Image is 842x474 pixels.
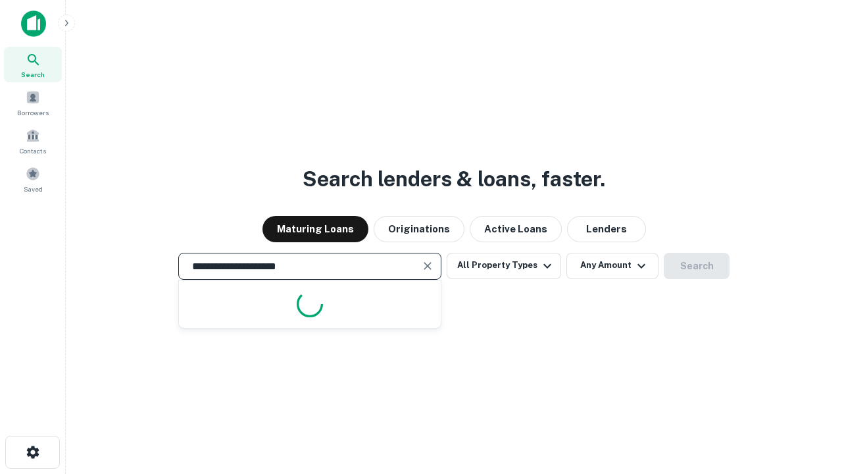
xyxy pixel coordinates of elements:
[418,257,437,275] button: Clear
[17,107,49,118] span: Borrowers
[21,69,45,80] span: Search
[567,216,646,242] button: Lenders
[262,216,368,242] button: Maturing Loans
[4,47,62,82] a: Search
[4,85,62,120] a: Borrowers
[4,123,62,159] a: Contacts
[21,11,46,37] img: capitalize-icon.png
[20,145,46,156] span: Contacts
[24,184,43,194] span: Saved
[4,161,62,197] a: Saved
[374,216,464,242] button: Originations
[447,253,561,279] button: All Property Types
[566,253,658,279] button: Any Amount
[470,216,562,242] button: Active Loans
[303,163,605,195] h3: Search lenders & loans, faster.
[776,369,842,432] iframe: Chat Widget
